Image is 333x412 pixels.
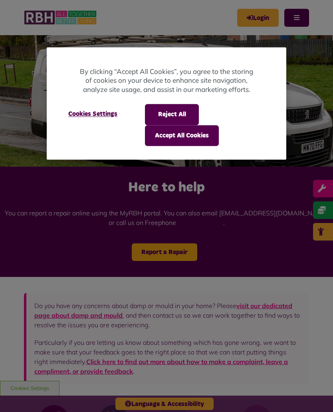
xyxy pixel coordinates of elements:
p: By clicking “Accept All Cookies”, you agree to the storing of cookies on your device to enhance s... [79,67,254,94]
button: Accept All Cookies [145,125,219,146]
div: Privacy [47,47,286,159]
div: Cookie banner [47,47,286,159]
button: Cookies Settings [59,104,127,124]
button: Reject All [145,104,199,125]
